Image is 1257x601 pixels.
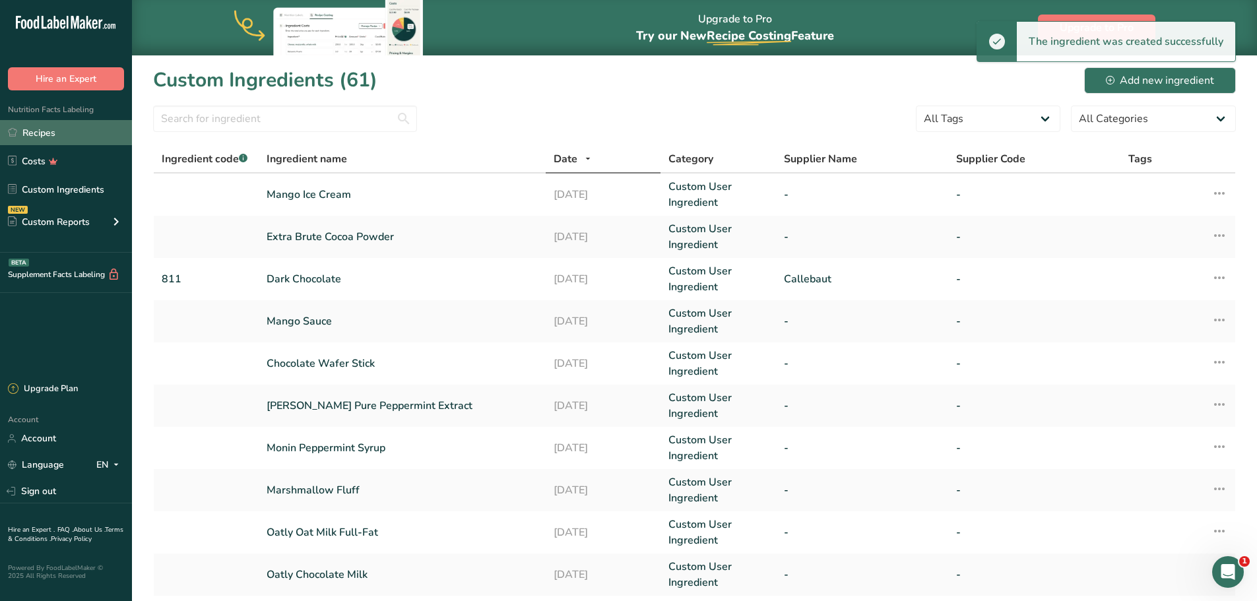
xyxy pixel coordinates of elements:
[162,271,251,287] a: 811
[8,525,123,544] a: Terms & Conditions .
[1239,556,1250,567] span: 1
[8,525,55,534] a: Hire an Expert .
[1128,151,1152,167] span: Tags
[784,187,940,203] a: -
[956,482,1112,498] a: -
[162,152,247,166] span: Ingredient code
[668,432,767,464] a: Custom User Ingredient
[1038,15,1155,41] button: Upgrade to Pro
[554,440,653,456] a: [DATE]
[956,313,1112,329] a: -
[267,482,538,498] a: Marshmallow Fluff
[784,356,940,371] a: -
[267,567,538,583] a: Oatly Chocolate Milk
[267,440,538,456] a: Monin Peppermint Syrup
[51,534,92,544] a: Privacy Policy
[784,567,940,583] a: -
[8,453,64,476] a: Language
[668,221,767,253] a: Custom User Ingredient
[8,564,124,580] div: Powered By FoodLabelMaker © 2025 All Rights Reserved
[554,271,653,287] a: [DATE]
[784,482,940,498] a: -
[668,348,767,379] a: Custom User Ingredient
[267,313,538,329] a: Mango Sauce
[668,151,713,167] span: Category
[784,271,940,287] a: Callebaut
[554,313,653,329] a: [DATE]
[73,525,105,534] a: About Us .
[96,457,124,473] div: EN
[668,305,767,337] a: Custom User Ingredient
[784,524,940,540] a: -
[784,229,940,245] a: -
[9,259,29,267] div: BETA
[784,151,857,167] span: Supplier Name
[1106,73,1214,88] div: Add new ingredient
[1017,22,1235,61] div: The ingredient was created successfully
[668,263,767,295] a: Custom User Ingredient
[8,67,124,90] button: Hire an Expert
[784,440,940,456] a: -
[1212,556,1244,588] iframe: Intercom live chat
[8,206,28,214] div: NEW
[668,179,767,210] a: Custom User Ingredient
[707,28,791,44] span: Recipe Costing
[267,187,538,203] a: Mango Ice Cream
[1084,67,1236,94] button: Add new ingredient
[956,229,1112,245] a: -
[668,474,767,506] a: Custom User Ingredient
[153,106,417,132] input: Search for ingredient
[57,525,73,534] a: FAQ .
[956,440,1112,456] a: -
[636,1,834,55] div: Upgrade to Pro
[636,28,834,44] span: Try our New Feature
[554,356,653,371] a: [DATE]
[956,151,1025,167] span: Supplier Code
[956,524,1112,540] a: -
[267,356,538,371] a: Chocolate Wafer Stick
[1060,20,1134,36] span: Upgrade to Pro
[554,398,653,414] a: [DATE]
[554,229,653,245] a: [DATE]
[956,398,1112,414] a: -
[267,524,538,540] a: Oatly Oat Milk Full-Fat
[668,517,767,548] a: Custom User Ingredient
[8,215,90,229] div: Custom Reports
[267,271,538,287] a: Dark Chocolate
[668,390,767,422] a: Custom User Ingredient
[956,356,1112,371] a: -
[554,567,653,583] a: [DATE]
[956,187,1112,203] a: -
[8,383,78,396] div: Upgrade Plan
[554,482,653,498] a: [DATE]
[153,65,377,95] h1: Custom Ingredients (61)
[267,151,347,167] span: Ingredient name
[784,398,940,414] a: -
[956,567,1112,583] a: -
[267,398,538,414] a: [PERSON_NAME] Pure Peppermint Extract
[267,229,538,245] a: Extra Brute Cocoa Powder
[554,524,653,540] a: [DATE]
[668,559,767,590] a: Custom User Ingredient
[956,271,1112,287] a: -
[554,151,577,167] span: Date
[784,313,940,329] a: -
[554,187,653,203] a: [DATE]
